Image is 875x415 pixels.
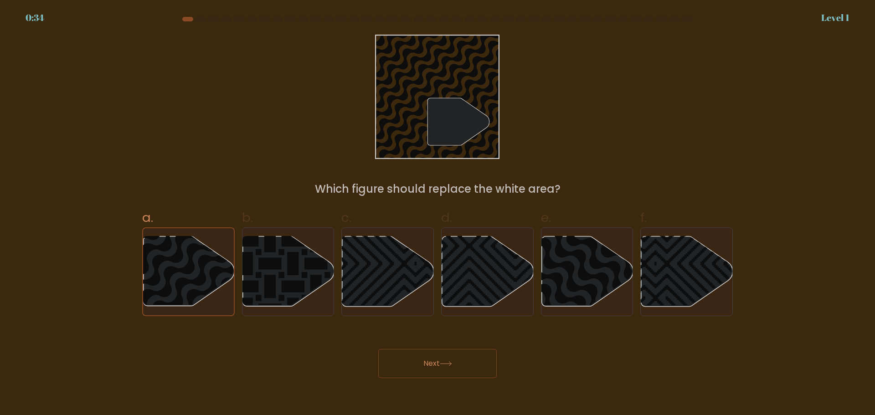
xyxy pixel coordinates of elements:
[378,349,497,378] button: Next
[142,209,153,226] span: a.
[26,11,44,25] div: 0:34
[821,11,849,25] div: Level 1
[148,181,727,197] div: Which figure should replace the white area?
[428,98,490,145] g: "
[341,209,351,226] span: c.
[441,209,452,226] span: d.
[242,209,253,226] span: b.
[640,209,647,226] span: f.
[541,209,551,226] span: e.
